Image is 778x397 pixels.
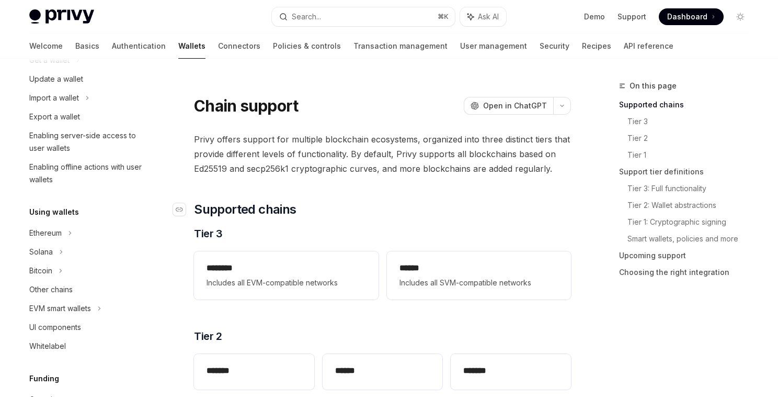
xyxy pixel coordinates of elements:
span: Privy offers support for multiple blockchain ecosystems, organized into three distinct tiers that... [194,132,571,176]
div: Ethereum [29,227,62,239]
a: Welcome [29,34,63,59]
a: Support [617,12,646,22]
a: Tier 1: Cryptographic signing [627,214,757,230]
div: Whitelabel [29,340,66,352]
a: Enabling server-side access to user wallets [21,126,155,158]
a: API reference [624,34,673,59]
h1: Chain support [194,96,298,115]
a: Choosing the right integration [619,264,757,281]
a: Security [540,34,569,59]
div: Import a wallet [29,92,79,104]
div: EVM smart wallets [29,302,91,315]
span: Tier 2 [194,329,222,344]
a: Enabling offline actions with user wallets [21,158,155,189]
a: Demo [584,12,605,22]
a: Update a wallet [21,70,155,89]
span: ⌘ K [438,13,449,21]
h5: Using wallets [29,206,79,218]
a: Recipes [582,34,611,59]
a: Supported chains [619,96,757,113]
a: Tier 3: Full functionality [627,180,757,197]
span: Includes all SVM-compatible networks [399,277,558,289]
div: Export a wallet [29,111,80,123]
div: Other chains [29,283,73,296]
div: Solana [29,246,53,258]
a: Basics [75,34,99,59]
a: Wallets [178,34,205,59]
a: **** *Includes all SVM-compatible networks [387,251,571,300]
a: Policies & controls [273,34,341,59]
a: Tier 2 [627,130,757,147]
a: Upcoming support [619,247,757,264]
div: Bitcoin [29,264,52,277]
a: Other chains [21,280,155,299]
a: Connectors [218,34,260,59]
div: Update a wallet [29,73,83,85]
a: User management [460,34,527,59]
a: Transaction management [353,34,448,59]
span: Dashboard [667,12,707,22]
span: Supported chains [194,201,296,218]
button: Toggle dark mode [732,8,749,25]
a: Dashboard [659,8,724,25]
a: Navigate to header [173,201,194,218]
a: Whitelabel [21,337,155,356]
img: light logo [29,9,94,24]
span: Includes all EVM-compatible networks [207,277,365,289]
span: Ask AI [478,12,499,22]
a: Tier 2: Wallet abstractions [627,197,757,214]
button: Ask AI [460,7,506,26]
a: UI components [21,318,155,337]
div: Enabling offline actions with user wallets [29,161,148,186]
span: Tier 3 [194,226,222,241]
a: **** ***Includes all EVM-compatible networks [194,251,378,300]
span: Open in ChatGPT [483,101,547,111]
div: Enabling server-side access to user wallets [29,129,148,155]
div: Search... [292,10,321,23]
a: Export a wallet [21,107,155,126]
a: Tier 3 [627,113,757,130]
button: Search...⌘K [272,7,455,26]
a: Authentication [112,34,166,59]
a: Tier 1 [627,147,757,163]
div: UI components [29,321,81,334]
a: Support tier definitions [619,163,757,180]
h5: Funding [29,372,59,385]
button: Open in ChatGPT [464,97,553,115]
a: Smart wallets, policies and more [627,230,757,247]
span: On this page [630,80,677,92]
